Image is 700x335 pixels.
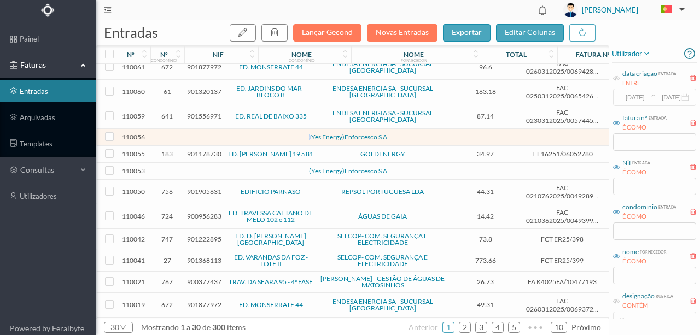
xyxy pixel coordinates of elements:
span: 110050 [120,187,148,196]
div: condomínio [622,202,657,212]
span: 901320137 [187,87,221,96]
a: ED. MONSERRATE 44 [239,63,303,71]
div: É COMO [622,212,676,221]
span: anterior [409,322,438,332]
a: GOLDENERGY [360,150,405,158]
li: 4 [492,322,504,333]
span: Novas Entradas [367,27,443,37]
span: 900956283 [187,212,221,220]
li: 1 [442,322,454,333]
span: ••• [524,319,546,325]
div: fatura nº [622,113,647,123]
div: condomínio [289,58,315,62]
a: ED. TRAVESSA CAETANO DE MELO 102 e 112 [229,209,313,224]
div: condomínio [151,58,177,62]
span: 901222895 [187,235,221,243]
span: utilizador [612,47,651,60]
span: Reparações diversas [604,256,670,265]
a: (Yes Energy)Enforcesco S A [309,167,387,175]
span: 49.31 [451,301,521,309]
i: icon: down [119,324,126,331]
div: ENTRE [622,79,676,88]
a: ENDESA ENERGIA SA - SUCURSAL [GEOGRAPHIC_DATA] [332,297,433,312]
span: FAC 0210762025/0049289869 [526,184,599,200]
span: 641 [153,112,182,120]
div: data criação [622,69,657,79]
span: FAC 0250312025/0065426370 [526,84,599,100]
div: entrada [657,69,676,77]
span: Eletricidade [604,187,670,196]
span: próximo [571,322,601,332]
a: ENDESA ENERGIA SA - SUCURSAL [GEOGRAPHIC_DATA] [332,109,433,124]
div: É COMO [622,257,667,266]
span: 110055 [120,150,148,158]
span: 27 [153,256,182,265]
a: [PERSON_NAME] - GESTÃO DE ÁGUAS DE MATOSINHOS [320,274,445,289]
span: FAC 0260312025/0069428492 [526,59,599,75]
span: 73.8 [451,235,521,243]
a: ÁGUAS DE GAIA [358,212,407,220]
span: 901877972 [187,301,221,309]
div: nome [622,247,639,257]
span: 773.66 [451,256,521,265]
span: 96.6 [451,63,521,71]
span: 110041 [120,256,148,265]
div: designação [622,291,655,301]
div: fornecedor [401,58,427,62]
span: 901556971 [187,112,221,120]
div: fornecedor [639,247,667,255]
a: SELCOP- COM. SEGURANÇA E ELECTRICIDADE [337,253,428,268]
div: nº [127,50,135,58]
a: ED. JARDINS DO MAR - BLOCO B [236,84,305,99]
span: 183 [153,150,182,158]
span: 724 [153,212,182,220]
span: entradas [104,24,158,40]
span: 110056 [120,133,148,141]
span: a [186,322,190,332]
span: 901178730 [187,150,221,158]
span: items [227,322,246,332]
button: exportar [443,24,491,42]
span: FCT ER25/398 [526,235,599,243]
span: FAC 0210362025/0049399022 [526,208,599,225]
span: 14.42 [451,212,521,220]
a: EDIFICIO PARNASO [241,187,301,196]
span: mostrando [141,322,179,332]
i: icon: bell [535,3,550,17]
span: Reparações diversas [604,235,670,243]
span: FCT ER25/399 [526,256,599,265]
span: 26.73 [451,278,521,286]
span: Eletricidade [604,301,670,309]
span: Faturas [17,60,78,70]
div: nº [160,50,168,58]
span: 110053 [120,167,148,175]
a: REPSOL PORTUGUESA LDA [341,187,424,196]
span: 44.31 [451,187,521,196]
span: 34.97 [451,150,521,158]
span: 110042 [120,235,148,243]
span: 110060 [120,87,148,96]
span: de [202,322,211,332]
span: 87.14 [451,112,521,120]
span: 747 [153,235,182,243]
div: fatura nº [576,50,610,58]
button: Novas Entradas [367,24,437,42]
span: 901368113 [187,256,221,265]
div: entrada [647,113,667,121]
span: FAC 0260312025/0069372089 [526,297,599,313]
img: user_titan3.af2715ee.jpg [563,3,578,17]
span: 901877972 [187,63,221,71]
li: 3 [475,322,487,333]
i: icon: menu-fold [104,6,112,14]
a: ENDESA ENERGIA SA - SUCURSAL [GEOGRAPHIC_DATA] [332,60,433,74]
a: ED. MONSERRATE 44 [239,301,303,309]
span: Eletricidade [604,87,670,96]
span: 110019 [120,301,148,309]
div: CONTÉM [622,301,673,310]
span: 901905631 [187,187,221,196]
span: FA K4025FA/10477193 [526,278,599,286]
span: 110059 [120,112,148,120]
span: 767 [153,278,182,286]
div: total [506,50,527,58]
a: SELCOP- COM. SEGURANÇA E ELECTRICIDADE [337,232,428,246]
